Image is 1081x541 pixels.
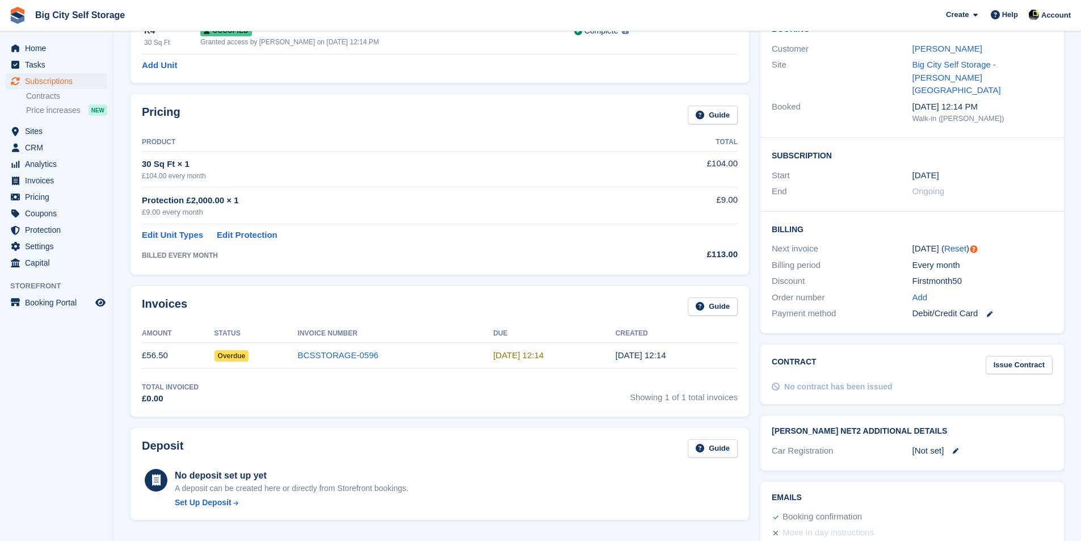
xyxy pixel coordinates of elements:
th: Amount [142,325,214,343]
span: Protection [25,222,93,238]
a: BCSSTORAGE-0596 [298,350,378,360]
div: Complete [584,25,619,37]
span: Tasks [25,57,93,73]
div: [DATE] 12:14 PM [912,100,1053,114]
div: Move in day instructions [783,526,874,540]
a: Contracts [26,91,107,102]
span: Invoices [25,173,93,188]
h2: Deposit [142,439,183,458]
div: Payment method [772,307,912,320]
div: 30 Sq Ft [144,37,200,48]
div: Booking confirmation [783,510,862,524]
th: Status [214,325,298,343]
a: Big City Self Storage [31,6,129,24]
div: No deposit set up yet [175,469,409,483]
td: £9.00 [628,187,738,224]
div: Discount [772,275,912,288]
div: £0.00 [142,392,199,405]
span: Account [1041,10,1071,21]
a: menu [6,156,107,172]
div: Customer [772,43,912,56]
a: Reset [944,244,966,253]
a: Add Unit [142,59,177,72]
span: Analytics [25,156,93,172]
div: Next invoice [772,242,912,255]
span: Sites [25,123,93,139]
a: [PERSON_NAME] [912,44,982,53]
span: Ongoing [912,186,945,196]
h2: Pricing [142,106,180,124]
h2: Subscription [772,149,1053,161]
img: stora-icon-8386f47178a22dfd0bd8f6a31ec36ba5ce8667c1dd55bd0f319d3a0aa187defe.svg [9,7,26,24]
a: menu [6,57,107,73]
div: Total Invoiced [142,382,199,392]
div: NEW [89,104,107,116]
a: Guide [688,106,738,124]
div: Set Up Deposit [175,497,232,509]
a: menu [6,123,107,139]
div: Protection £2,000.00 × 1 [142,194,628,207]
div: Firstmonth50 [912,275,1053,288]
time: 2025-07-28 23:00:00 UTC [912,169,939,182]
span: Price increases [26,105,81,116]
a: menu [6,189,107,205]
a: Add [912,291,928,304]
div: No contract has been issued [784,381,893,393]
div: Granted access by [PERSON_NAME] on [DATE] 12:14 PM [200,37,574,47]
span: Subscriptions [25,73,93,89]
h2: Contract [772,356,817,375]
a: Preview store [94,296,107,309]
div: Site [772,58,912,97]
div: Billing period [772,259,912,272]
time: 2025-07-29 11:14:22 UTC [616,350,666,360]
div: Order number [772,291,912,304]
a: Edit Protection [217,229,277,242]
h2: Billing [772,223,1053,234]
th: Total [628,133,738,152]
h2: [PERSON_NAME] Net2 Additional Details [772,427,1053,436]
a: Price increases NEW [26,104,107,116]
span: Storefront [10,280,113,292]
th: Product [142,133,628,152]
div: Booked [772,100,912,124]
a: menu [6,206,107,221]
a: Issue Contract [986,356,1053,375]
th: Created [616,325,738,343]
time: 2025-07-30 11:14:21 UTC [493,350,544,360]
div: [DATE] ( ) [912,242,1053,255]
div: Start [772,169,912,182]
span: Occupied [200,25,251,36]
span: Coupons [25,206,93,221]
div: BILLED EVERY MONTH [142,250,628,261]
p: A deposit can be created here or directly from Storefront bookings. [175,483,409,494]
a: menu [6,40,107,56]
div: £104.00 every month [142,171,628,181]
div: Tooltip anchor [969,244,979,254]
a: menu [6,238,107,254]
div: 30 Sq Ft × 1 [142,158,628,171]
a: menu [6,140,107,156]
a: Set Up Deposit [175,497,409,509]
div: Every month [912,259,1053,272]
a: menu [6,255,107,271]
span: Capital [25,255,93,271]
h2: Emails [772,493,1053,502]
div: Car Registration [772,444,912,458]
a: menu [6,295,107,311]
span: Help [1002,9,1018,20]
div: £9.00 every month [142,207,628,218]
span: Create [946,9,969,20]
span: CRM [25,140,93,156]
span: Home [25,40,93,56]
a: menu [6,73,107,89]
span: Settings [25,238,93,254]
img: Patrick Nevin [1028,9,1040,20]
a: Guide [688,297,738,316]
a: Guide [688,439,738,458]
th: Due [493,325,615,343]
div: Debit/Credit Card [912,307,1053,320]
span: Overdue [214,350,249,362]
h2: Invoices [142,297,187,316]
span: Pricing [25,189,93,205]
a: menu [6,173,107,188]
